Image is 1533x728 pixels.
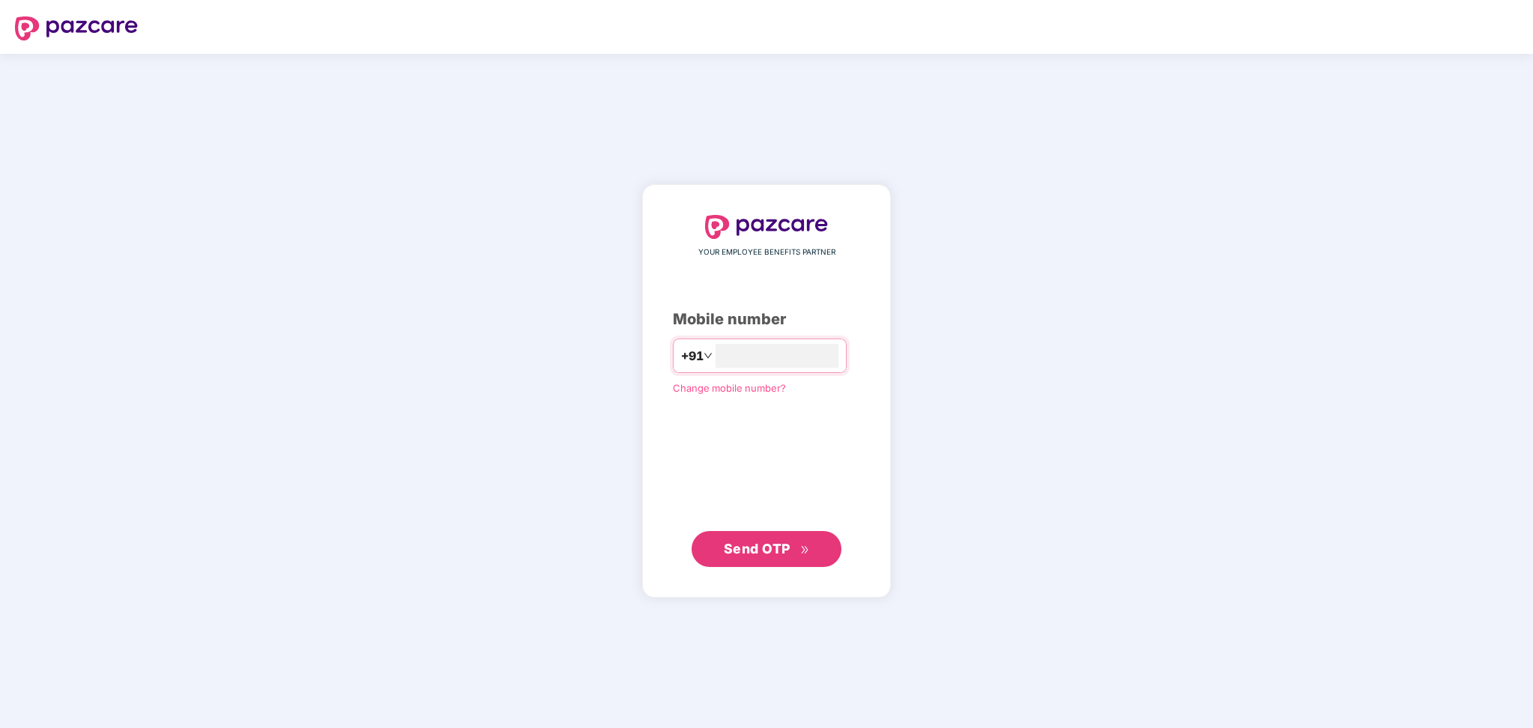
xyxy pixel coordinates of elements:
[724,541,790,556] span: Send OTP
[681,347,704,365] span: +91
[800,545,810,555] span: double-right
[704,351,713,360] span: down
[705,215,828,239] img: logo
[15,16,138,40] img: logo
[692,531,841,567] button: Send OTPdouble-right
[673,382,786,394] a: Change mobile number?
[698,246,835,258] span: YOUR EMPLOYEE BENEFITS PARTNER
[673,308,860,331] div: Mobile number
